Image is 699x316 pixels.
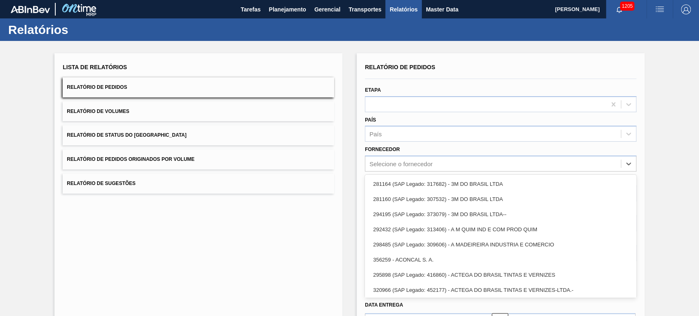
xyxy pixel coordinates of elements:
label: País [365,117,376,123]
span: Planejamento [269,5,306,14]
div: 320966 (SAP Legado: 452177) - ACTEGA DO BRASIL TINTAS E VERNIZES-LTDA.- [365,282,636,298]
img: userActions [655,5,665,14]
span: 1205 [620,2,634,11]
span: Lista de Relatórios [63,64,127,70]
div: 292432 (SAP Legado: 313406) - A M QUIM IND E COM PROD QUIM [365,222,636,237]
div: 281160 (SAP Legado: 307532) - 3M DO BRASIL LTDA [365,192,636,207]
span: Relatório de Sugestões [67,181,136,186]
img: Logout [681,5,691,14]
div: 356259 - ACONCAL S. A. [365,252,636,267]
button: Relatório de Pedidos Originados por Volume [63,149,334,169]
button: Notificações [606,4,632,15]
button: Relatório de Pedidos [63,77,334,97]
span: Relatório de Pedidos [365,64,435,70]
span: Relatório de Pedidos [67,84,127,90]
button: Relatório de Volumes [63,102,334,122]
label: Etapa [365,87,381,93]
button: Relatório de Sugestões [63,174,334,194]
div: 281164 (SAP Legado: 317682) - 3M DO BRASIL LTDA [365,176,636,192]
span: Relatório de Status do [GEOGRAPHIC_DATA] [67,132,186,138]
div: País [369,131,382,138]
div: 294195 (SAP Legado: 373079) - 3M DO BRASIL LTDA-- [365,207,636,222]
span: Relatório de Pedidos Originados por Volume [67,156,195,162]
div: 298485 (SAP Legado: 309606) - A MADEIREIRA INDUSTRIA E COMERCIO [365,237,636,252]
button: Relatório de Status do [GEOGRAPHIC_DATA] [63,125,334,145]
span: Tarefas [241,5,261,14]
h1: Relatórios [8,25,154,34]
div: Selecione o fornecedor [369,160,432,167]
span: Relatórios [389,5,417,14]
label: Fornecedor [365,147,400,152]
span: Gerencial [314,5,341,14]
img: TNhmsLtSVTkK8tSr43FrP2fwEKptu5GPRR3wAAAABJRU5ErkJggg== [11,6,50,13]
span: Master Data [426,5,458,14]
div: 295898 (SAP Legado: 416860) - ACTEGA DO BRASIL TINTAS E VERNIZES [365,267,636,282]
span: Transportes [348,5,381,14]
span: Data entrega [365,302,403,308]
span: Relatório de Volumes [67,108,129,114]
